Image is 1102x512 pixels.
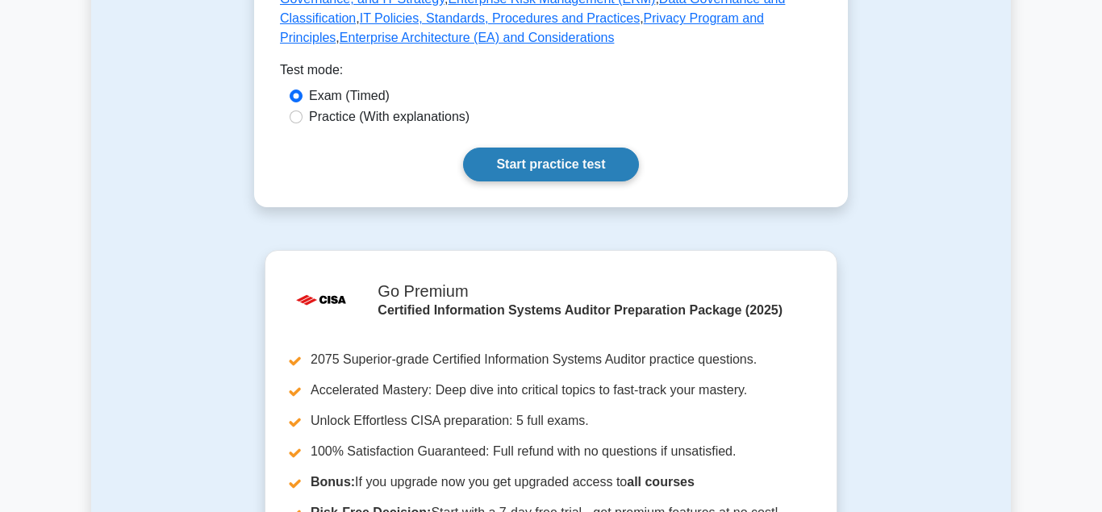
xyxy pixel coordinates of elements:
a: IT Policies, Standards, Procedures and Practices [360,11,640,25]
label: Practice (With explanations) [309,107,470,127]
a: Start practice test [463,148,638,181]
a: Enterprise Architecture (EA) and Considerations [340,31,615,44]
div: Test mode: [280,60,822,86]
label: Exam (Timed) [309,86,390,106]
